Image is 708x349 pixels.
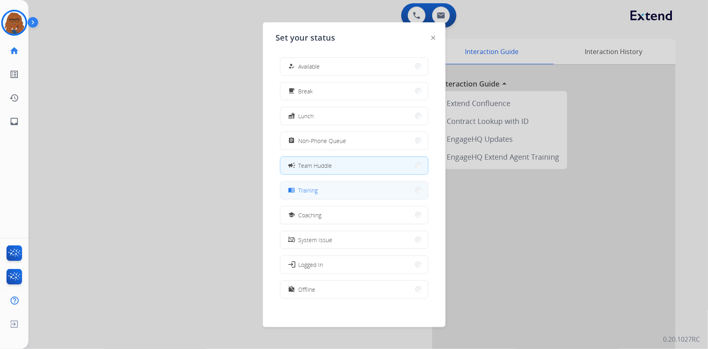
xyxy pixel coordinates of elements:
span: Lunch [299,112,314,120]
mat-icon: how_to_reg [288,63,295,70]
button: Logged In [280,256,428,273]
mat-icon: free_breakfast [288,88,295,95]
button: Coaching [280,206,428,224]
mat-icon: phonelink_off [288,236,295,243]
button: Training [280,182,428,199]
mat-icon: home [9,46,19,56]
mat-icon: fastfood [288,113,295,119]
button: Offline [280,281,428,298]
mat-icon: assignment [288,137,295,144]
span: Coaching [299,211,322,219]
mat-icon: campaign [287,161,295,169]
mat-icon: list_alt [9,69,19,79]
button: Lunch [280,107,428,125]
span: Set your status [276,32,336,43]
button: Available [280,58,428,75]
span: System Issue [299,236,333,244]
mat-icon: school [288,212,295,219]
mat-icon: work_off [288,286,295,293]
button: Team Huddle [280,157,428,174]
mat-icon: login [287,260,295,269]
mat-icon: menu_book [288,187,295,194]
button: System Issue [280,231,428,249]
span: Non-Phone Queue [299,137,346,145]
button: Non-Phone Queue [280,132,428,150]
img: avatar [3,11,26,34]
span: Team Huddle [299,161,332,170]
span: Break [299,87,313,95]
mat-icon: inbox [9,117,19,126]
span: Available [299,62,320,71]
mat-icon: history [9,93,19,103]
span: Offline [299,285,316,294]
img: close-button [431,36,435,40]
span: Training [299,186,318,195]
span: Logged In [299,260,323,269]
p: 0.20.1027RC [663,334,700,344]
button: Break [280,82,428,100]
